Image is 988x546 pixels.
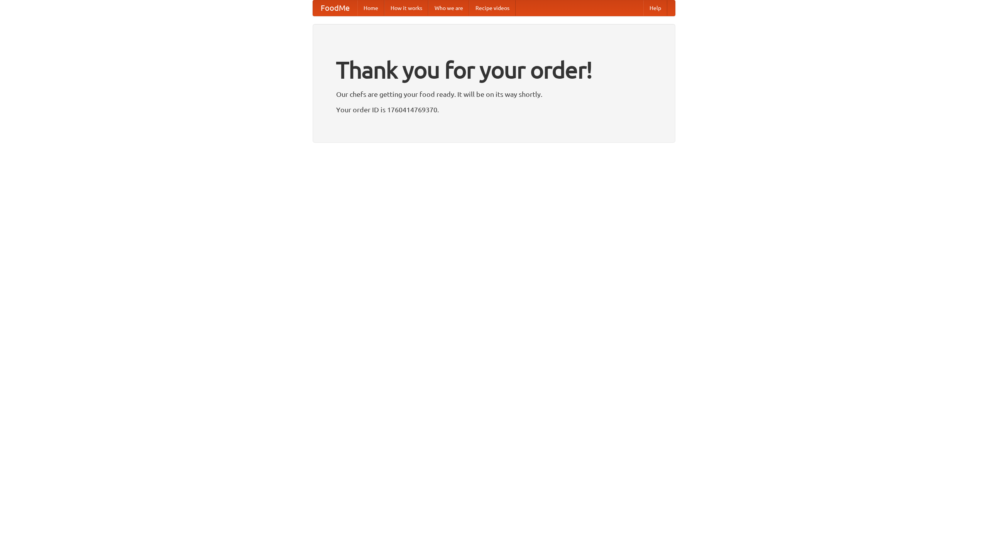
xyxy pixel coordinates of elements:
a: Who we are [428,0,469,16]
a: How it works [384,0,428,16]
a: Recipe videos [469,0,516,16]
a: Help [643,0,667,16]
h1: Thank you for your order! [336,51,652,88]
a: FoodMe [313,0,357,16]
a: Home [357,0,384,16]
p: Your order ID is 1760414769370. [336,104,652,115]
p: Our chefs are getting your food ready. It will be on its way shortly. [336,88,652,100]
